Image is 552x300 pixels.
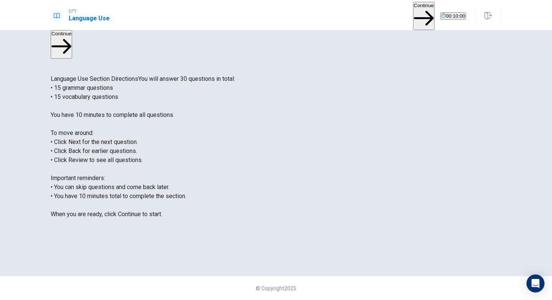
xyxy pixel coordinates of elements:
button: 00:10:00 [440,12,466,20]
span: You will answer 30 questions in total: • 15 grammar questions • 15 vocabulary questions You have ... [51,75,235,218]
div: Open Intercom Messenger [526,274,544,292]
button: Continue [51,30,72,58]
span: © Copyright 2025 [256,285,296,291]
span: Language Use Section Directions [51,75,138,82]
button: Continue [413,2,434,30]
span: EPT [69,9,110,14]
h1: Language Use [69,14,110,23]
span: 00:10:00 [446,13,465,19]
